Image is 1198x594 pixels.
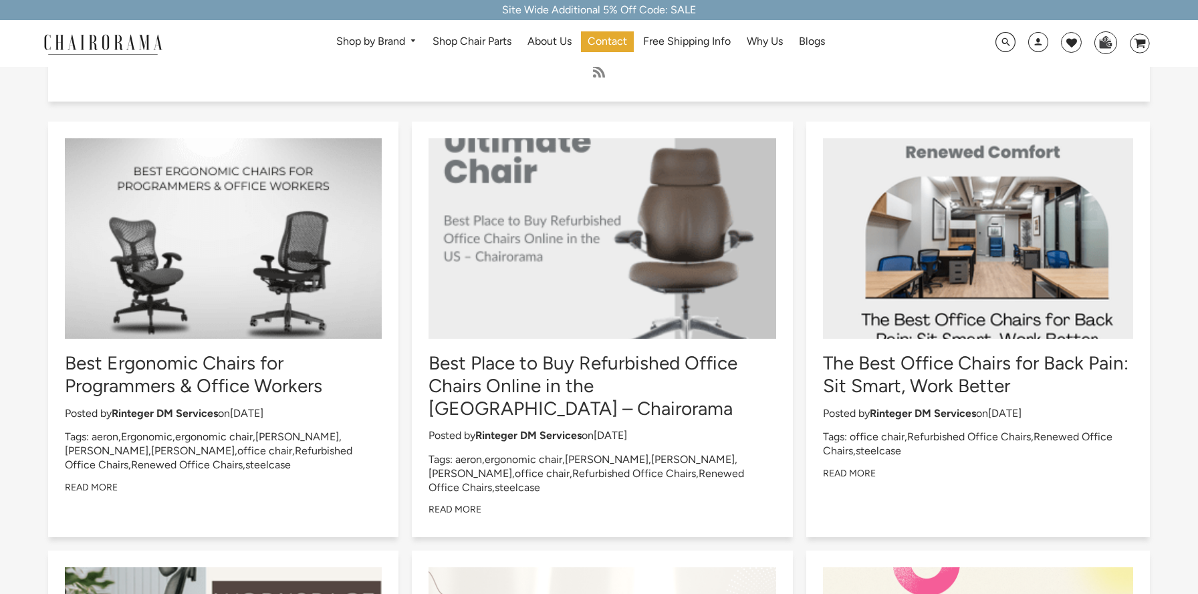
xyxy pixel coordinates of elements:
[565,453,648,466] a: [PERSON_NAME]
[65,482,118,493] a: Read more
[823,430,1133,458] li: , , ,
[330,31,424,52] a: Shop by Brand
[572,467,696,480] a: Refurbished Office Chairs
[636,31,737,52] a: Free Shipping Info
[740,31,790,52] a: Why Us
[175,430,253,443] a: ergonomic chair
[495,481,540,494] a: steelcase
[65,430,382,472] li: , , , , , , , , ,
[792,31,832,52] a: Blogs
[799,35,825,49] span: Blogs
[112,407,218,420] strong: Rinteger DM Services
[823,430,1112,457] a: Renewed Office Chairs
[823,351,1128,397] a: The Best Office Chairs for Back Pain: Sit Smart, Work Better
[65,407,382,421] p: Posted by on
[255,430,339,443] a: [PERSON_NAME]
[643,35,731,49] span: Free Shipping Info
[823,407,1133,421] p: Posted by on
[823,468,876,479] a: Read more
[227,31,935,56] nav: DesktopNavigation
[588,35,627,49] span: Contact
[475,429,582,442] strong: Rinteger DM Services
[429,429,776,443] p: Posted by on
[237,444,292,457] a: office chair
[850,430,905,443] a: office chair
[594,429,627,442] time: [DATE]
[429,453,776,494] li: , , , , , , , ,
[515,467,570,480] a: office chair
[36,32,170,55] img: chairorama
[429,467,512,480] a: [PERSON_NAME]
[823,430,847,443] span: Tags:
[433,35,511,49] span: Shop Chair Parts
[65,351,322,397] a: Best Ergonomic Chairs for Programmers & Office Workers
[426,31,518,52] a: Shop Chair Parts
[92,430,118,443] a: aeron
[988,407,1022,420] time: [DATE]
[907,430,1031,443] a: Refurbished Office Chairs
[429,467,744,494] a: Renewed Office Chairs
[429,351,737,419] a: Best Place to Buy Refurbished Office Chairs Online in the [GEOGRAPHIC_DATA] – Chairorama
[245,458,291,471] a: steelcase
[870,407,976,420] strong: Rinteger DM Services
[65,444,148,457] a: [PERSON_NAME]
[121,430,172,443] a: Ergonomic
[747,35,783,49] span: Why Us
[131,458,243,471] a: Renewed Office Chairs
[151,444,235,457] a: [PERSON_NAME]
[521,31,578,52] a: About Us
[230,407,263,420] time: [DATE]
[856,444,901,457] a: steelcase
[651,453,735,466] a: [PERSON_NAME]
[485,453,562,466] a: ergonomic chair
[455,453,482,466] a: aeron
[429,504,481,515] a: Read more
[527,35,572,49] span: About Us
[65,430,89,443] span: Tags:
[429,453,453,466] span: Tags:
[581,31,634,52] a: Contact
[65,444,352,471] a: Refurbished Office Chairs
[1095,32,1116,52] img: WhatsApp_Image_2024-07-12_at_16.23.01.webp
